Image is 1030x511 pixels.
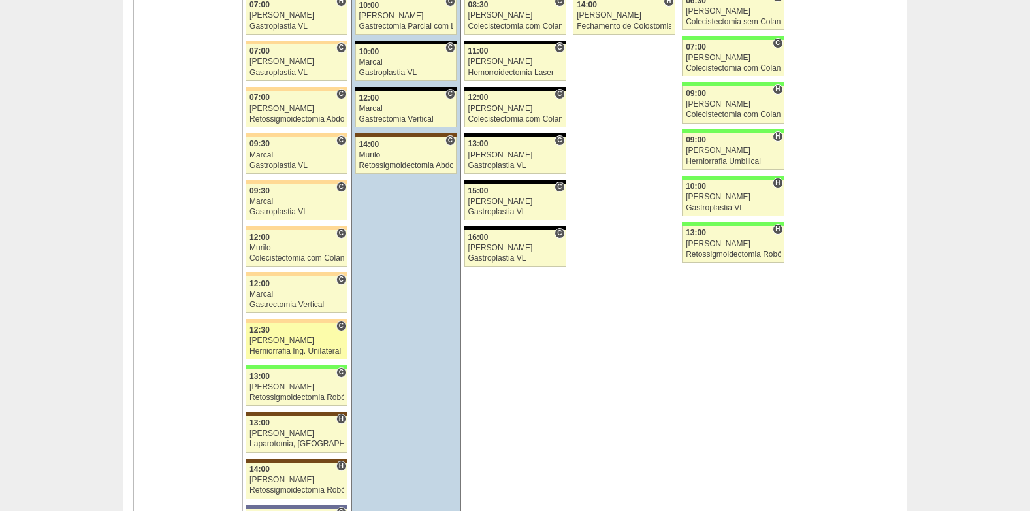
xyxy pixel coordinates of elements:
[249,11,344,20] div: [PERSON_NAME]
[246,365,347,369] div: Key: Brasil
[468,233,489,242] span: 16:00
[577,22,671,31] div: Fechamento de Colostomia ou Enterostomia
[249,429,344,438] div: [PERSON_NAME]
[555,182,564,192] span: Consultório
[249,347,344,355] div: Herniorrafia Ing. Unilateral VL
[682,82,784,86] div: Key: Brasil
[686,250,781,259] div: Retossigmoidectomia Robótica
[464,44,566,81] a: C 11:00 [PERSON_NAME] Hemorroidectomia Laser
[682,222,784,226] div: Key: Brasil
[355,41,457,44] div: Key: Blanc
[468,93,489,102] span: 12:00
[249,325,270,335] span: 12:30
[249,161,344,170] div: Gastroplastia VL
[555,89,564,99] span: Consultório
[468,139,489,148] span: 13:00
[468,161,562,170] div: Gastroplastia VL
[246,137,347,174] a: C 09:30 Marcal Gastroplastia VL
[249,418,270,427] span: 13:00
[249,301,344,309] div: Gastrectomia Vertical
[464,91,566,127] a: C 12:00 [PERSON_NAME] Colecistectomia com Colangiografia VL
[336,228,346,239] span: Consultório
[336,42,346,53] span: Consultório
[682,180,784,216] a: H 10:00 [PERSON_NAME] Gastroplastia VL
[246,459,347,463] div: Key: Santa Joana
[249,151,344,159] div: Marcal
[336,274,346,285] span: Consultório
[355,133,457,137] div: Key: Santa Joana
[246,133,347,137] div: Key: Bartira
[682,86,784,123] a: H 09:00 [PERSON_NAME] Colecistectomia com Colangiografia VL
[359,1,379,10] span: 10:00
[464,137,566,174] a: C 13:00 [PERSON_NAME] Gastroplastia VL
[682,40,784,76] a: C 07:00 [PERSON_NAME] Colecistectomia com Colangiografia VL
[686,157,781,166] div: Herniorrafia Umbilical
[686,146,781,155] div: [PERSON_NAME]
[336,461,346,471] span: Hospital
[682,36,784,40] div: Key: Brasil
[249,383,344,391] div: [PERSON_NAME]
[249,290,344,299] div: Marcal
[686,64,781,73] div: Colecistectomia com Colangiografia VL
[686,228,706,237] span: 13:00
[249,372,270,381] span: 13:00
[249,440,344,448] div: Laparotomia, [GEOGRAPHIC_DATA], Drenagem, Bridas
[682,133,784,170] a: H 09:00 [PERSON_NAME] Herniorrafia Umbilical
[249,139,270,148] span: 09:30
[468,105,562,113] div: [PERSON_NAME]
[686,110,781,119] div: Colecistectomia com Colangiografia VL
[555,42,564,53] span: Consultório
[249,279,270,288] span: 12:00
[246,184,347,220] a: C 09:30 Marcal Gastroplastia VL
[773,84,782,95] span: Hospital
[686,42,706,52] span: 07:00
[468,254,562,263] div: Gastroplastia VL
[246,91,347,127] a: C 07:00 [PERSON_NAME] Retossigmoidectomia Abdominal VL
[686,89,706,98] span: 09:00
[359,105,453,113] div: Marcal
[336,367,346,378] span: Consultório
[555,135,564,146] span: Consultório
[464,41,566,44] div: Key: Blanc
[464,184,566,220] a: C 15:00 [PERSON_NAME] Gastroplastia VL
[246,87,347,91] div: Key: Bartira
[359,47,379,56] span: 10:00
[773,178,782,188] span: Hospital
[246,276,347,313] a: C 12:00 Marcal Gastrectomia Vertical
[336,135,346,146] span: Consultório
[249,115,344,124] div: Retossigmoidectomia Abdominal VL
[249,93,270,102] span: 07:00
[555,228,564,239] span: Consultório
[468,69,562,77] div: Hemorroidectomia Laser
[686,54,781,62] div: [PERSON_NAME]
[246,272,347,276] div: Key: Bartira
[359,69,453,77] div: Gastroplastia VL
[359,93,379,103] span: 12:00
[682,176,784,180] div: Key: Brasil
[686,18,781,26] div: Colecistectomia sem Colangiografia VL
[249,476,344,484] div: [PERSON_NAME]
[246,319,347,323] div: Key: Bartira
[359,58,453,67] div: Marcal
[468,151,562,159] div: [PERSON_NAME]
[336,182,346,192] span: Consultório
[249,197,344,206] div: Marcal
[468,46,489,56] span: 11:00
[249,233,270,242] span: 12:00
[249,105,344,113] div: [PERSON_NAME]
[464,230,566,267] a: C 16:00 [PERSON_NAME] Gastroplastia VL
[336,414,346,424] span: Hospital
[686,7,781,16] div: [PERSON_NAME]
[686,100,781,108] div: [PERSON_NAME]
[686,135,706,144] span: 09:00
[249,186,270,195] span: 09:30
[246,505,347,509] div: Key: Vila Nova Star
[249,22,344,31] div: Gastroplastia VL
[355,137,457,174] a: C 14:00 Murilo Retossigmoidectomia Abdominal VL
[246,180,347,184] div: Key: Bartira
[249,393,344,402] div: Retossigmoidectomia Robótica
[682,129,784,133] div: Key: Brasil
[686,193,781,201] div: [PERSON_NAME]
[773,131,782,142] span: Hospital
[246,41,347,44] div: Key: Bartira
